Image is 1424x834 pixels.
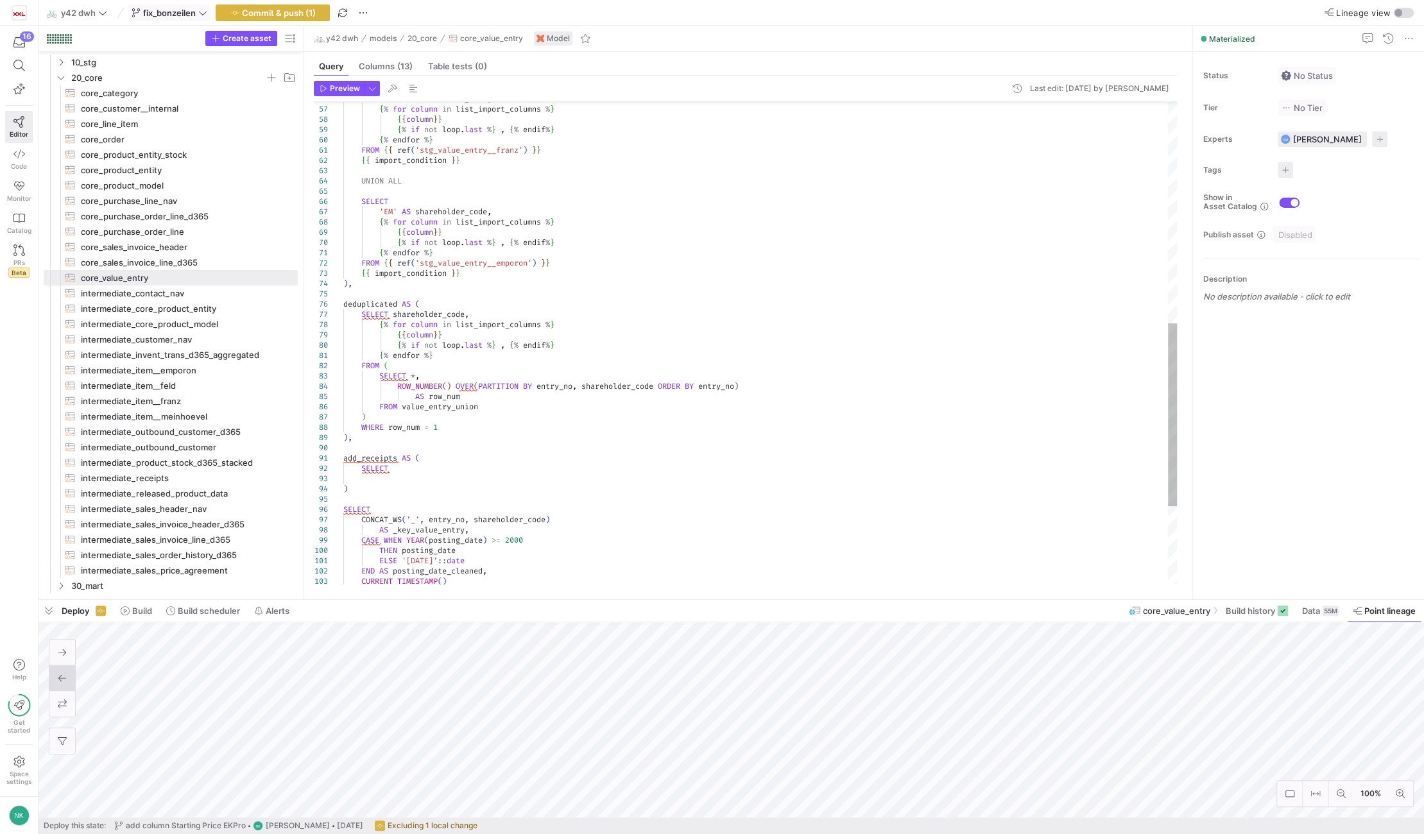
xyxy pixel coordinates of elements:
span: endfor [393,135,420,145]
span: core_value_entry​​​​​​​​​​ [81,271,283,285]
div: 76 [314,299,328,309]
span: intermediate_contact_nav​​​​​​​​​​ [81,286,283,301]
a: core_purchase_order_line_d365​​​​​​​​​​ [44,208,298,224]
span: % [402,124,406,135]
span: . [460,124,465,135]
div: Press SPACE to select this row. [44,116,298,132]
span: (13) [397,62,413,71]
span: Show in Asset Catalog [1203,193,1257,211]
span: } [550,217,554,227]
span: core_customer__internal​​​​​​​​​​ [81,101,283,116]
span: import_condition [375,268,447,278]
span: ref [397,145,411,155]
div: Press SPACE to select this row. [44,85,298,101]
span: intermediate_released_product_data​​​​​​​​​​ [81,486,283,501]
span: FROM [361,145,379,155]
span: { [361,268,366,278]
button: 20_core [404,31,440,46]
span: { [379,135,384,145]
div: 60 [314,135,328,145]
a: core_purchase_line_nav​​​​​​​​​​ [44,193,298,208]
div: Press SPACE to select this row. [44,147,298,162]
span: { [361,155,366,166]
span: } [550,237,554,248]
span: intermediate_outbound_customer_d365​​​​​​​​​​ [81,425,283,439]
span: Lineage view [1336,8,1391,18]
div: 64 [314,176,328,186]
span: } [451,155,456,166]
span: } [532,145,536,155]
span: [PERSON_NAME] [1293,134,1362,144]
span: core_purchase_order_line_d365​​​​​​​​​​ [81,209,283,224]
span: ( [411,258,415,268]
span: last [465,237,483,248]
a: Editor [5,111,33,143]
span: SELECT [361,196,388,207]
span: { [379,248,384,258]
span: Code [11,162,27,170]
span: Create asset [223,34,271,43]
a: intermediate_item__meinhoevel​​​​​​​​​​ [44,409,298,424]
a: Code [5,143,33,175]
span: core_line_item​​​​​​​​​​ [81,117,283,132]
span: 🚲 [47,8,56,17]
div: Press SPACE to select this row. [44,301,298,316]
span: 20_core [71,71,265,85]
span: % [545,104,550,114]
span: AS [402,207,411,217]
a: intermediate_contact_nav​​​​​​​​​​ [44,285,298,301]
span: { [366,155,370,166]
span: % [545,217,550,227]
div: Press SPACE to select this row. [44,255,298,270]
span: { [388,258,393,268]
a: intermediate_item__feld​​​​​​​​​​ [44,378,298,393]
span: intermediate_outbound_customer​​​​​​​​​​ [81,440,283,455]
div: Press SPACE to select this row. [44,132,298,147]
span: } [451,268,456,278]
span: , [348,278,352,289]
button: Build history [1220,600,1294,622]
span: last [465,124,483,135]
button: Data55M [1296,600,1344,622]
button: Build scheduler [160,600,246,622]
span: Tier [1203,103,1267,112]
span: , [501,124,505,135]
span: [DATE] [337,821,363,830]
span: intermediate_invent_trans_d365_aggregated​​​​​​​​​​ [81,348,283,362]
span: FROM [361,258,379,268]
span: deduplicated [343,299,397,309]
div: Press SPACE to select this row. [44,55,298,70]
div: Press SPACE to select this row. [44,70,298,85]
div: 68 [314,217,328,227]
span: if [411,124,420,135]
p: Description [1203,275,1419,284]
span: % [487,237,492,248]
a: intermediate_outbound_customer​​​​​​​​​​ [44,439,298,455]
span: } [536,145,541,155]
button: Build [115,600,158,622]
span: % [545,124,550,135]
a: intermediate_item__franz​​​​​​​​​​ [44,393,298,409]
a: core_sales_invoice_header​​​​​​​​​​ [44,239,298,255]
span: Table tests [428,62,487,71]
div: Press SPACE to select this row. [44,270,298,285]
span: AS [402,299,411,309]
span: import_condition [375,155,447,166]
a: intermediate_outbound_customer_d365​​​​​​​​​​ [44,424,298,439]
div: 65 [314,186,328,196]
span: Query [319,62,343,71]
span: Data [1302,606,1320,616]
span: 20_core [407,34,437,43]
span: % [514,237,519,248]
button: core_value_entry [445,31,526,46]
span: core_sales_invoice_line_d365​​​​​​​​​​ [81,255,283,270]
span: Model [547,34,570,43]
span: { [402,114,406,124]
div: 70 [314,237,328,248]
span: column [406,227,433,237]
button: 🚲y42 dwh [44,4,110,21]
button: Help [5,653,33,686]
span: } [456,155,460,166]
div: 59 [314,124,328,135]
span: Materialized [1209,34,1255,44]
